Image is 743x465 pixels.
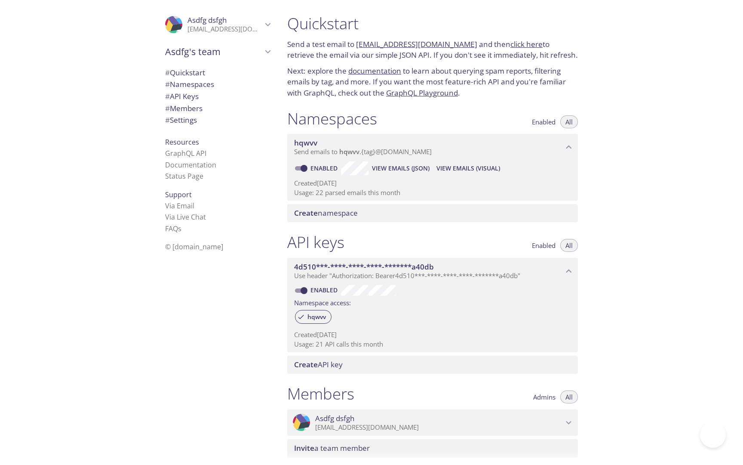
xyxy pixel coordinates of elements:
div: Team Settings [158,114,277,126]
span: © [DOMAIN_NAME] [165,242,223,251]
a: Enabled [309,286,341,294]
div: API Keys [158,90,277,102]
span: s [178,224,181,233]
button: All [560,391,578,403]
span: Settings [165,115,197,125]
div: Asdfg dsfgh [287,409,578,436]
div: Asdfg dsfgh [158,10,277,39]
div: Members [158,102,277,115]
a: FAQ [165,224,181,233]
div: Invite a team member [287,439,578,457]
h1: Members [287,384,354,403]
span: hqwvv [294,138,317,148]
span: # [165,79,170,89]
span: API key [294,360,343,369]
a: GraphQL API [165,149,206,158]
a: Enabled [309,164,341,172]
button: View Emails (JSON) [368,161,433,175]
span: namespace [294,208,358,218]
span: Support [165,190,192,199]
span: Asdfg dsfgh [315,414,355,423]
span: Invite [294,443,314,453]
button: View Emails (Visual) [433,161,504,175]
p: Usage: 22 parsed emails this month [294,188,571,197]
div: hqwvv namespace [287,134,578,161]
a: GraphQL Playground [386,88,458,98]
span: Create [294,208,318,218]
a: Status Page [165,171,203,181]
label: Namespace access: [294,296,351,308]
p: Created [DATE] [294,330,571,339]
span: Asdfg dsfgh [187,15,227,25]
span: Asdfg's team [165,46,262,58]
div: Create API Key [287,356,578,374]
span: # [165,91,170,101]
span: Quickstart [165,68,205,77]
a: click here [510,39,543,49]
span: View Emails (JSON) [372,163,430,174]
span: hqwvv [339,147,359,156]
div: hqwvv [295,310,332,324]
div: Create namespace [287,204,578,222]
h1: API keys [287,232,344,252]
div: Quickstart [158,67,277,79]
h1: Quickstart [287,14,578,33]
span: Send emails to . {tag} @[DOMAIN_NAME] [294,147,432,156]
h1: Namespaces [287,109,377,128]
span: API Keys [165,91,199,101]
a: Documentation [165,160,216,170]
a: Via Live Chat [165,212,206,222]
iframe: Help Scout Beacon - Open [700,422,726,448]
span: # [165,68,170,77]
span: # [165,115,170,125]
p: Usage: 21 API calls this month [294,340,571,349]
span: hqwvv [302,313,331,321]
p: Next: explore the to learn about querying spam reports, filtering emails by tag, and more. If you... [287,65,578,99]
span: Resources [165,137,199,147]
p: [EMAIL_ADDRESS][DOMAIN_NAME] [187,25,262,34]
span: Members [165,103,203,113]
p: Created [DATE] [294,179,571,188]
span: View Emails (Visual) [436,163,500,174]
div: Asdfg's team [158,40,277,63]
span: Create [294,360,318,369]
p: Send a test email to and then to retrieve the email via our simple JSON API. If you don't see it ... [287,39,578,61]
button: Enabled [527,115,561,128]
a: documentation [348,66,401,76]
button: Enabled [527,239,561,252]
span: # [165,103,170,113]
button: Admins [528,391,561,403]
button: All [560,239,578,252]
button: All [560,115,578,128]
span: a team member [294,443,370,453]
p: [EMAIL_ADDRESS][DOMAIN_NAME] [315,423,563,432]
div: Namespaces [158,78,277,90]
span: Namespaces [165,79,214,89]
a: [EMAIL_ADDRESS][DOMAIN_NAME] [356,39,477,49]
a: Via Email [165,201,194,211]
